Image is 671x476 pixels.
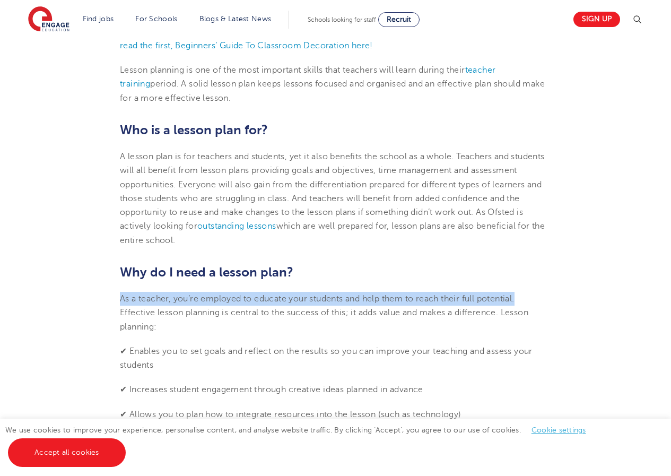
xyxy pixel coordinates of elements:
[135,15,177,23] a: For Schools
[28,6,69,33] img: Engage Education
[83,15,114,23] a: Find jobs
[120,385,423,394] span: ✔ Increases student engagement through creative ideas planned in advance
[378,12,420,27] a: Recruit
[5,426,597,456] span: We use cookies to improve your experience, personalise content, and analyse website traffic. By c...
[8,438,126,467] a: Accept all cookies
[387,15,411,23] span: Recruit
[120,265,293,280] span: Why do I need a lesson plan?
[531,426,586,434] a: Cookie settings
[120,294,528,332] span: As a teacher, you’re employed to educate your students and help them to reach their full potentia...
[120,152,545,245] span: A lesson plan is for teachers and students, yet it also benefits the school as a whole. Teachers ...
[573,12,620,27] a: Sign up
[199,15,272,23] a: Blogs & Latest News
[120,123,268,137] span: Who is a lesson plan for?
[308,16,376,23] span: Schools looking for staff
[120,410,461,419] span: ✔ Allows you to plan how to integrate resources into the lesson (such as technology)
[197,221,276,231] a: outstanding lessons
[120,347,533,370] span: ✔ Enables you to set goals and reflect on the results so you can improve your teaching and assess...
[120,27,542,50] a: You can read the first, Beginners’ Guide To Classroom Decoration here!
[120,65,545,103] span: Lesson planning is one of the most important skills that teachers will learn during their period....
